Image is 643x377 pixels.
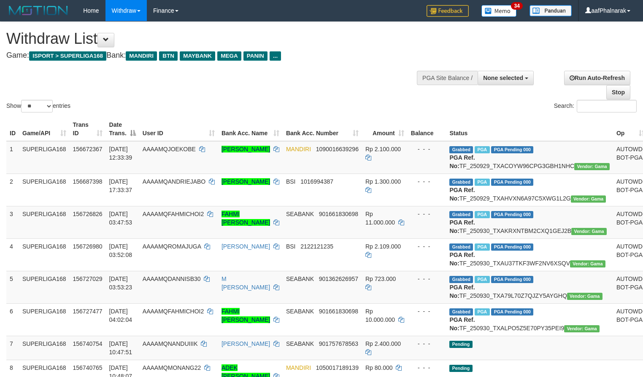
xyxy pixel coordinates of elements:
a: FAHMI [PERSON_NAME] [222,308,270,323]
th: Trans ID: activate to sort column ascending [70,117,106,141]
span: 156687398 [73,178,103,185]
span: Rp 2.400.000 [365,340,401,347]
span: 156726980 [73,243,103,250]
span: Copy 1050017189139 to clipboard [316,364,359,371]
span: [DATE] 10:47:51 [109,340,132,356]
span: Copy 901661830698 to clipboard [319,211,358,217]
span: Grabbed [449,276,473,283]
a: Stop [606,85,630,99]
span: AAAAMQFAHMICHOI2 [143,308,204,315]
th: Status [446,117,613,141]
span: Vendor URL: https://trx31.1velocity.biz [571,228,607,235]
span: PGA Pending [491,179,533,186]
span: PGA Pending [491,276,533,283]
td: SUPERLIGA168 [19,271,70,303]
a: FAHMI [PERSON_NAME] [222,211,270,226]
span: 156727029 [73,275,103,282]
span: Rp 2.100.000 [365,146,401,152]
span: PGA Pending [491,308,533,316]
th: Date Trans.: activate to sort column descending [106,117,139,141]
img: Button%20Memo.svg [481,5,517,17]
span: Marked by aafandaneth [475,276,489,283]
span: Rp 11.000.000 [365,211,395,226]
span: Pending [449,365,472,372]
a: [PERSON_NAME] [222,178,270,185]
span: PGA Pending [491,243,533,251]
span: Copy 1090016639296 to clipboard [316,146,359,152]
span: Vendor URL: https://trx31.1velocity.biz [570,260,605,267]
a: M [PERSON_NAME] [222,275,270,291]
b: PGA Ref. No: [449,219,475,234]
span: ISPORT > SUPERLIGA168 [29,51,106,61]
td: TF_250930_TXAU37TKF3WF2NV6XSQV [446,238,613,271]
span: SEABANK [286,211,314,217]
span: BTN [159,51,178,61]
span: Marked by aafandaneth [475,308,489,316]
span: Copy 1016994387 to clipboard [300,178,333,185]
span: 156727477 [73,308,103,315]
span: AAAAMQANDRIEJABO [143,178,205,185]
span: Copy 2122121235 to clipboard [300,243,333,250]
td: TF_250930_TXA79L70Z7QJZY5AYGHQ [446,271,613,303]
span: Grabbed [449,243,473,251]
span: [DATE] 03:53:23 [109,275,132,291]
td: 6 [6,303,19,336]
span: Vendor URL: https://trx31.1velocity.biz [574,163,610,170]
span: MANDIRI [126,51,157,61]
span: Copy 901362626957 to clipboard [319,275,358,282]
span: Marked by aafromsomean [475,243,489,251]
span: 156740765 [73,364,103,371]
span: ... [270,51,281,61]
td: SUPERLIGA168 [19,238,70,271]
span: 156740754 [73,340,103,347]
span: Rp 2.109.000 [365,243,401,250]
span: [DATE] 03:52:08 [109,243,132,258]
td: SUPERLIGA168 [19,336,70,360]
button: None selected [478,71,534,85]
div: - - - [411,177,443,186]
div: - - - [411,364,443,372]
td: TF_250929_TXACOYW96CPG3GBH1NHC [446,141,613,174]
span: Pending [449,341,472,348]
span: 156726826 [73,211,103,217]
img: MOTION_logo.png [6,4,70,17]
span: 34 [511,2,522,10]
select: Showentries [21,100,53,112]
td: SUPERLIGA168 [19,303,70,336]
td: SUPERLIGA168 [19,206,70,238]
span: Marked by aafsengchandara [475,146,489,153]
td: 1 [6,141,19,174]
span: 156672367 [73,146,103,152]
b: PGA Ref. No: [449,154,475,169]
b: PGA Ref. No: [449,251,475,267]
div: - - - [411,210,443,218]
td: 4 [6,238,19,271]
span: Vendor URL: https://trx31.1velocity.biz [571,195,606,203]
span: [DATE] 12:33:39 [109,146,132,161]
h4: Game: Bank: [6,51,420,60]
span: SEABANK [286,308,314,315]
img: Feedback.jpg [427,5,469,17]
span: AAAAMQNANDUIIIK [143,340,198,347]
td: SUPERLIGA168 [19,174,70,206]
span: Grabbed [449,211,473,218]
label: Search: [554,100,637,112]
span: Copy 901661830698 to clipboard [319,308,358,315]
span: PGA Pending [491,146,533,153]
span: PGA Pending [491,211,533,218]
td: SUPERLIGA168 [19,141,70,174]
th: Bank Acc. Number: activate to sort column ascending [283,117,362,141]
td: TF_250929_TXAHVXN6A97C5XWG1L2G [446,174,613,206]
span: Rp 80.000 [365,364,393,371]
span: MEGA [217,51,241,61]
h1: Withdraw List [6,30,420,47]
span: Rp 10.000.000 [365,308,395,323]
td: 2 [6,174,19,206]
span: Vendor URL: https://trx31.1velocity.biz [567,293,602,300]
span: AAAAMQMONANG22 [143,364,201,371]
th: User ID: activate to sort column ascending [139,117,218,141]
span: Copy 901757678563 to clipboard [319,340,358,347]
span: SEABANK [286,340,314,347]
th: ID [6,117,19,141]
span: MANDIRI [286,146,311,152]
